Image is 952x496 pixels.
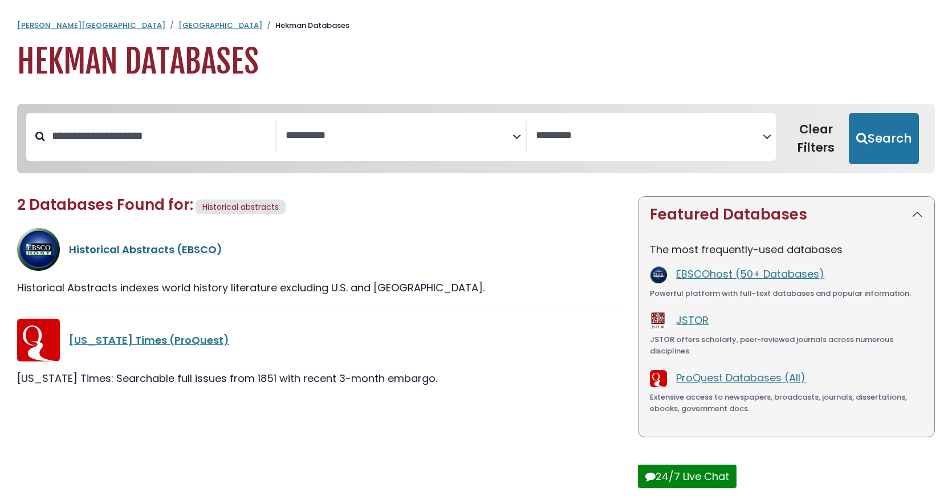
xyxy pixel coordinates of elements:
span: 2 Databases Found for: [17,194,193,215]
div: JSTOR offers scholarly, peer-reviewed journals across numerous disciplines. [650,334,923,356]
nav: Search filters [17,104,935,173]
div: Historical Abstracts indexes world history literature excluding U.S. and [GEOGRAPHIC_DATA]. [17,280,624,295]
h1: Hekman Databases [17,43,935,81]
a: JSTOR [676,313,709,327]
button: Clear Filters [783,113,849,164]
a: EBSCOhost (50+ Databases) [676,267,824,281]
button: 24/7 Live Chat [638,465,737,488]
button: Featured Databases [638,197,934,233]
a: Historical Abstracts (EBSCO) [69,242,222,257]
textarea: Search [536,130,763,142]
span: Historical abstracts [202,201,279,213]
a: [US_STATE] Times (ProQuest) [69,333,229,347]
a: [PERSON_NAME][GEOGRAPHIC_DATA] [17,20,165,31]
input: Search database by title or keyword [45,127,275,145]
li: Hekman Databases [262,20,349,31]
div: [US_STATE] Times: Searchable full issues from 1851 with recent 3-month embargo. [17,371,624,386]
button: Submit for Search Results [849,113,919,164]
div: Powerful platform with full-text databases and popular information. [650,288,923,299]
a: [GEOGRAPHIC_DATA] [178,20,262,31]
div: Extensive access to newspapers, broadcasts, journals, dissertations, ebooks, government docs. [650,392,923,414]
nav: breadcrumb [17,20,935,31]
p: The most frequently-used databases [650,242,923,257]
textarea: Search [286,130,512,142]
a: ProQuest Databases (All) [676,371,805,385]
